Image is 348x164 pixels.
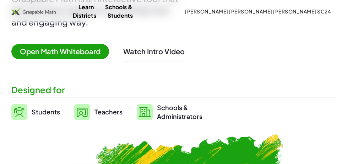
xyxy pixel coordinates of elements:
img: svg%3e [137,104,153,120]
span: Students [32,108,60,116]
div: Designed for [11,84,337,96]
img: svg%3e [74,104,90,120]
a: Schools &Administrators [137,103,202,121]
a: Schools & Districts [73,0,132,22]
img: svg%3e [11,104,27,120]
span: Schools & Administrators [157,103,202,121]
button: [PERSON_NAME] [PERSON_NAME] [PERSON_NAME] SC24 [179,5,337,18]
a: Students [102,9,138,22]
span: Open Math Whiteboard [11,44,109,59]
a: Learn [73,0,99,13]
span: [PERSON_NAME] [PERSON_NAME] [PERSON_NAME] SC24 [185,8,331,15]
a: Open Math Whiteboard [11,48,115,56]
button: Watch Intro Video [123,47,185,56]
span: Teachers [94,108,123,116]
a: Teachers [74,103,123,121]
a: Students [11,103,60,121]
